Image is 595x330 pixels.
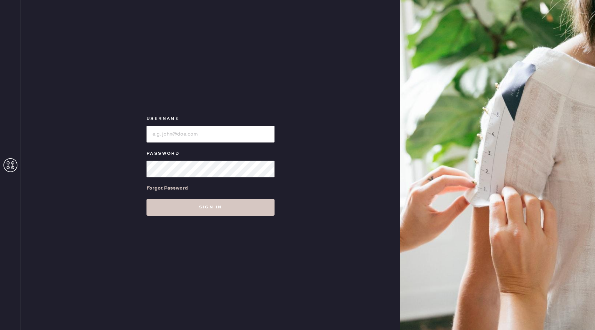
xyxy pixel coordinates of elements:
[146,184,188,192] div: Forgot Password
[146,177,188,199] a: Forgot Password
[146,115,275,123] label: Username
[146,149,275,158] label: Password
[146,126,275,143] input: e.g. john@doe.com
[146,199,275,216] button: Sign in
